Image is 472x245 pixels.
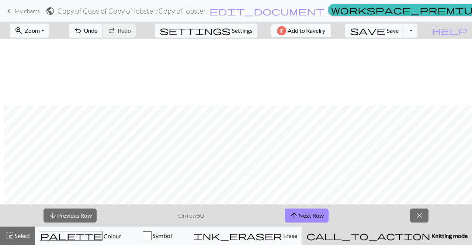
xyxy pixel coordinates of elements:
a: My charts [4,5,40,17]
strong: 50 [197,212,204,219]
span: zoom_in [14,25,23,36]
span: Settings [232,26,253,35]
span: help [432,25,467,36]
span: edit_document [209,6,324,16]
span: Save [387,27,399,34]
span: ink_eraser [194,231,282,241]
span: arrow_upward [289,210,298,221]
span: Add to Ravelry [288,26,325,35]
span: Undo [84,27,98,34]
span: arrow_downward [48,210,57,221]
span: undo [73,25,82,36]
i: Settings [160,26,230,35]
span: call_to_action [306,231,430,241]
button: Symbol [126,227,189,245]
span: highlight_alt [5,231,14,241]
span: public [46,6,55,16]
button: Add to Ravelry [271,24,331,37]
button: Zoom [10,24,49,38]
img: Ravelry [277,26,286,35]
button: Knitting mode [302,227,472,245]
span: save [350,25,385,36]
h2: Copy of Copy of Copy of lobster / Copy of lobster [58,7,206,15]
button: Save [345,24,404,38]
span: Zoom [25,27,40,34]
button: SettingsSettings [155,24,257,38]
button: Previous Row [44,209,97,223]
button: Colour [35,227,126,245]
button: Erase [189,227,302,245]
span: Erase [282,232,297,239]
p: On row [178,211,204,220]
span: Colour [103,232,121,239]
span: Select [14,232,30,239]
span: close [415,210,424,221]
span: Symbol [152,232,172,239]
button: Undo [69,24,103,38]
span: Knitting mode [430,232,468,239]
span: palette [40,231,102,241]
button: Next Row [285,209,329,223]
span: keyboard_arrow_left [4,6,13,16]
span: My charts [14,7,40,14]
span: settings [160,25,230,36]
